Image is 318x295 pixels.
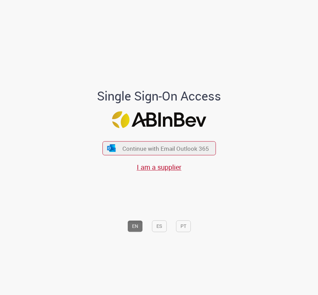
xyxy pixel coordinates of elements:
a: I am a supplier [137,162,182,172]
span: Continue with Email Outlook 365 [122,144,209,152]
img: Logo ABInBev [112,111,206,128]
button: ícone Azure/Microsoft 360 Continue with Email Outlook 365 [102,141,216,155]
button: PT [176,220,191,232]
button: ES [152,220,167,232]
h1: Single Sign-On Access [35,89,283,103]
img: ícone Azure/Microsoft 360 [107,145,116,152]
button: EN [128,220,143,232]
